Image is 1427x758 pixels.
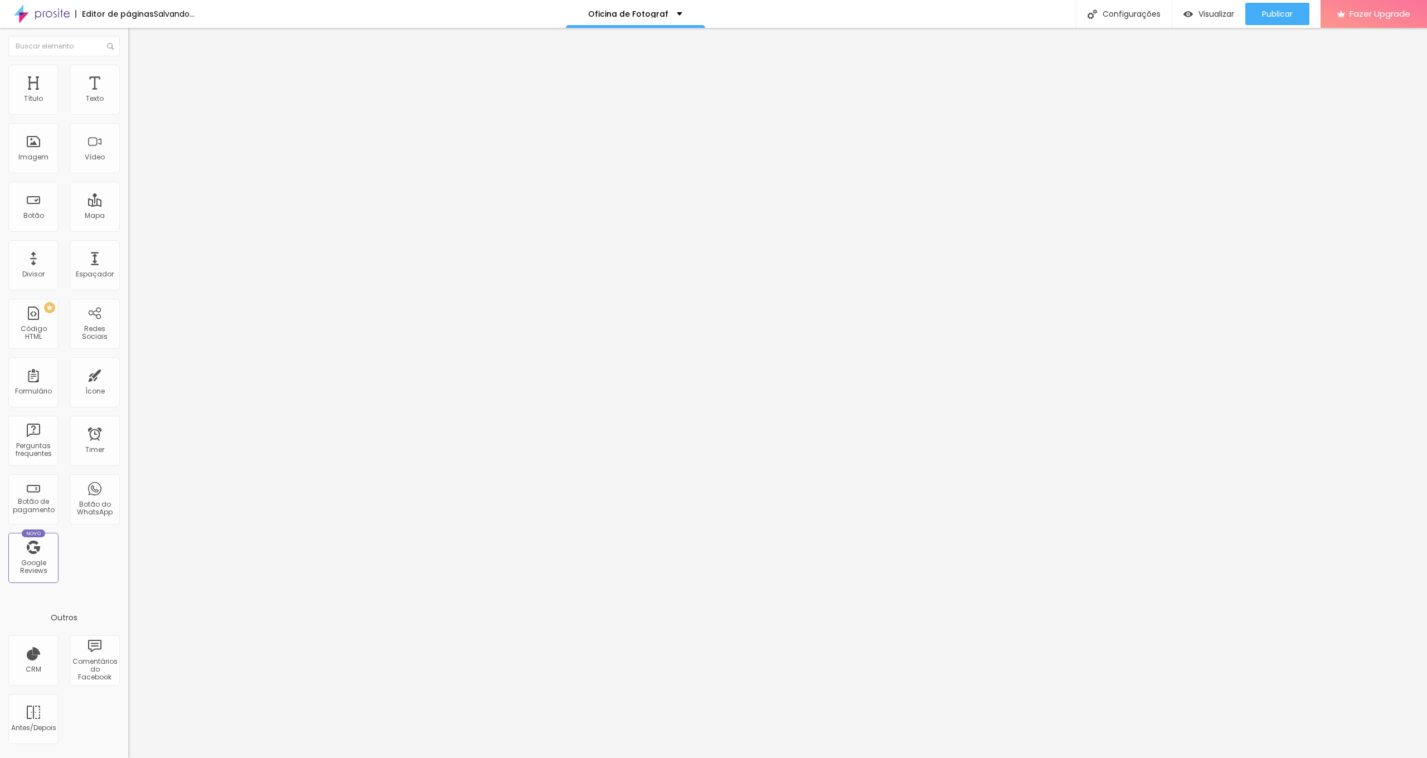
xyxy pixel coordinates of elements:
div: Texto [86,95,104,103]
div: Imagem [18,153,48,161]
div: Botão do WhatsApp [72,501,117,517]
div: Perguntas frequentes [11,442,55,458]
button: Visualizar [1172,3,1245,25]
div: Editor de páginas [75,10,154,18]
span: Fazer Upgrade [1350,9,1410,18]
img: Icone [1088,9,1097,19]
div: Divisor [22,270,45,278]
div: Mapa [85,212,105,220]
div: Código HTML [11,325,55,341]
div: CRM [26,665,41,673]
div: Vídeo [85,153,105,161]
div: Antes/Depois [11,724,55,732]
iframe: Editor [128,28,1427,758]
input: Buscar elemento [8,36,120,56]
img: Icone [107,43,114,50]
div: Comentários do Facebook [72,658,117,682]
div: Timer [85,446,104,454]
div: Espaçador [76,270,114,278]
div: Título [24,95,43,103]
div: Ícone [85,387,105,395]
span: Publicar [1262,9,1293,18]
div: Botão [23,212,44,220]
button: Publicar [1245,3,1309,25]
div: Formulário [15,387,52,395]
div: Redes Sociais [72,325,117,341]
span: Visualizar [1198,9,1234,18]
div: Novo [22,529,46,537]
p: Oficina de Fotograf [588,10,668,18]
div: Salvando... [154,10,195,18]
div: Botão de pagamento [11,498,55,514]
img: view-1.svg [1183,9,1193,19]
div: Google Reviews [11,559,55,575]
